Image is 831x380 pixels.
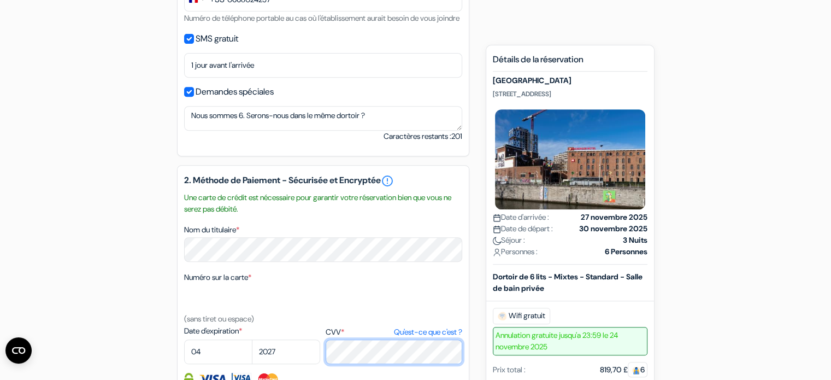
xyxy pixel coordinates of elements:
label: CVV [326,326,462,338]
b: Dortoir de 6 lits - Mixtes - Standard - Salle de bain privée [493,272,643,293]
h5: Détails de la réservation [493,54,647,72]
label: Numéro sur la carte [184,272,251,283]
small: Une carte de crédit est nécessaire pour garantir votre réservation bien que vous ne serez pas déb... [184,192,462,215]
label: Date d'expiration [184,325,320,337]
img: free_wifi.svg [498,312,506,320]
small: Numéro de téléphone portable au cas où l'établissement aurait besoin de vous joindre [184,13,459,23]
a: Qu'est-ce que c'est ? [393,326,462,338]
label: SMS gratuit [196,31,238,46]
label: Demandes spéciales [196,84,274,100]
strong: 30 novembre 2025 [579,223,647,235]
img: guest.svg [632,366,640,375]
label: Nom du titulaire [184,224,239,236]
h5: 2. Méthode de Paiement - Sécurisée et Encryptée [184,174,462,188]
span: Annulation gratuite jusqu'a 23:59 le 24 novembre 2025 [493,327,647,355]
img: moon.svg [493,237,501,245]
span: Personnes : [493,246,538,258]
span: Wifi gratuit [493,308,550,324]
span: 6 [628,362,647,377]
h5: [GEOGRAPHIC_DATA] [493,77,647,86]
small: (sans tiret ou espace) [184,314,254,324]
strong: 6 Personnes [605,246,647,258]
div: Prix total : [493,364,526,376]
button: Ouvrir le widget CMP [5,337,32,364]
span: Date d'arrivée : [493,212,549,223]
img: user_icon.svg [493,248,501,256]
a: error_outline [381,174,394,188]
img: calendar.svg [493,214,501,222]
p: [STREET_ADDRESS] [493,90,647,98]
strong: 27 novembre 2025 [581,212,647,223]
span: Séjour : [493,235,525,246]
img: calendar.svg [493,225,501,233]
strong: 3 Nuits [623,235,647,246]
small: Caractères restants : [384,131,462,142]
span: 201 [451,131,462,141]
span: Date de départ : [493,223,553,235]
div: 819,70 £ [600,364,647,376]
